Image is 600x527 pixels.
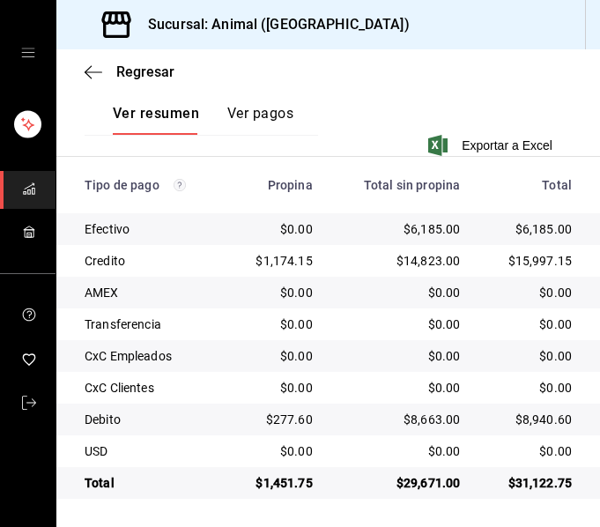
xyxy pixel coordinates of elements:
div: $0.00 [241,220,313,238]
div: $0.00 [341,315,461,333]
div: $0.00 [488,347,572,365]
div: Debito [85,411,212,428]
div: Total sin propina [341,178,461,192]
div: $0.00 [241,347,313,365]
div: $1,451.75 [241,474,313,492]
div: Efectivo [85,220,212,238]
div: $14,823.00 [341,252,461,270]
div: $0.00 [488,284,572,301]
button: Exportar a Excel [432,135,552,156]
div: Credito [85,252,212,270]
div: CxC Clientes [85,379,212,397]
div: $31,122.75 [488,474,572,492]
div: AMEX [85,284,212,301]
div: $6,185.00 [488,220,572,238]
div: $0.00 [241,379,313,397]
div: $29,671.00 [341,474,461,492]
div: $0.00 [488,315,572,333]
button: Regresar [85,63,174,80]
div: Total [488,178,572,192]
button: Ver pagos [227,105,293,135]
div: $0.00 [341,347,461,365]
div: navigation tabs [113,105,293,135]
div: $0.00 [241,284,313,301]
div: $8,940.60 [488,411,572,428]
div: $0.00 [341,379,461,397]
h3: Sucursal: Animal ([GEOGRAPHIC_DATA]) [134,14,410,35]
div: $8,663.00 [341,411,461,428]
div: $6,185.00 [341,220,461,238]
div: Tipo de pago [85,178,212,192]
div: $0.00 [341,442,461,460]
div: Propina [241,178,313,192]
svg: Los pagos realizados con Pay y otras terminales son montos brutos. [174,179,186,191]
div: $0.00 [341,284,461,301]
div: USD [85,442,212,460]
div: $1,174.15 [241,252,313,270]
button: Ver resumen [113,105,199,135]
div: Total [85,474,212,492]
div: $15,997.15 [488,252,572,270]
div: $0.00 [241,442,313,460]
div: Transferencia [85,315,212,333]
button: open drawer [21,46,35,60]
div: CxC Empleados [85,347,212,365]
div: $0.00 [488,442,572,460]
div: $0.00 [488,379,572,397]
div: $277.60 [241,411,313,428]
div: $0.00 [241,315,313,333]
span: Regresar [116,63,174,80]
